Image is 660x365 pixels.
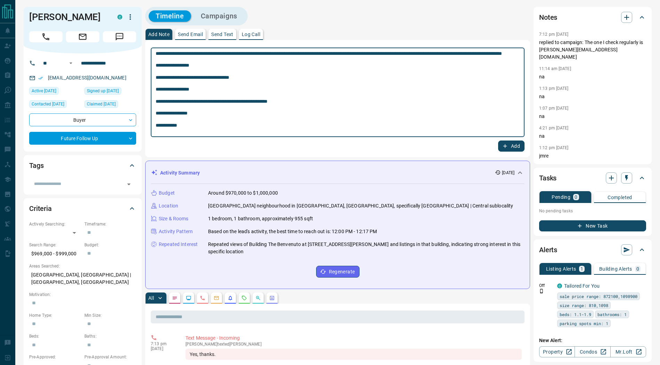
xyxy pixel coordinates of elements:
[539,282,553,289] p: Off
[539,133,646,140] p: na
[103,31,136,42] span: Message
[29,132,136,145] div: Future Follow Up
[539,170,646,186] div: Tasks
[84,100,136,110] div: Fri Sep 05 2025
[159,228,193,235] p: Activity Pattern
[539,86,569,91] p: 1:13 pm [DATE]
[208,215,313,222] p: 1 bedroom, 1 bathroom, approximately 955 sqft
[539,32,569,37] p: 7:12 pm [DATE]
[84,87,136,97] div: Fri Sep 05 2025
[214,295,219,301] svg: Emails
[228,295,233,301] svg: Listing Alerts
[29,200,136,217] div: Criteria
[186,295,191,301] svg: Lead Browsing Activity
[151,167,524,179] div: Activity Summary[DATE]
[539,9,646,26] div: Notes
[29,312,81,319] p: Home Type:
[539,12,557,23] h2: Notes
[539,220,646,231] button: New Task
[29,203,52,214] h2: Criteria
[84,354,136,360] p: Pre-Approval Amount:
[539,337,646,344] p: New Alert:
[539,172,556,184] h2: Tasks
[29,157,136,174] div: Tags
[29,242,81,248] p: Search Range:
[560,320,608,327] span: parking spots min: 1
[32,101,64,108] span: Contacted [DATE]
[539,113,646,120] p: na
[117,15,122,19] div: condos.ca
[185,349,522,360] div: Yes, thanks.
[241,295,247,301] svg: Requests
[149,10,191,22] button: Timeline
[539,73,646,80] p: na
[29,263,136,269] p: Areas Searched:
[84,333,136,339] p: Baths:
[84,221,136,227] p: Timeframe:
[560,293,637,300] span: sale price range: 872100,1098900
[539,145,569,150] p: 1:12 pm [DATE]
[87,87,119,94] span: Signed up [DATE]
[557,283,562,288] div: condos.ca
[84,242,136,248] p: Budget:
[610,346,646,357] a: Mr.Loft
[124,179,134,189] button: Open
[172,295,178,301] svg: Notes
[316,266,360,278] button: Regenerate
[546,266,576,271] p: Listing Alerts
[160,169,200,177] p: Activity Summary
[599,266,632,271] p: Building Alerts
[159,215,189,222] p: Size & Rooms
[539,39,646,61] p: replied to campaign: The one I check regularly is [PERSON_NAME][EMAIL_ADDRESS][DOMAIN_NAME]
[29,221,81,227] p: Actively Searching:
[200,295,205,301] svg: Calls
[255,295,261,301] svg: Opportunities
[564,283,600,289] a: Tailored For You
[539,206,646,216] p: No pending tasks
[269,295,275,301] svg: Agent Actions
[32,87,56,94] span: Active [DATE]
[178,32,203,37] p: Send Email
[608,195,632,200] p: Completed
[29,354,81,360] p: Pre-Approved:
[148,32,170,37] p: Add Note
[575,346,610,357] a: Condos
[29,87,81,97] div: Fri Sep 05 2025
[539,106,569,111] p: 1:07 pm [DATE]
[498,141,525,152] button: Add
[539,289,544,294] svg: Push Notification Only
[29,160,43,171] h2: Tags
[242,32,260,37] p: Log Call
[151,346,175,351] p: [DATE]
[539,152,646,160] p: jmre
[29,31,63,42] span: Call
[148,296,154,300] p: All
[539,66,571,71] p: 11:14 am [DATE]
[29,269,136,288] p: [GEOGRAPHIC_DATA], [GEOGRAPHIC_DATA] | [GEOGRAPHIC_DATA], [GEOGRAPHIC_DATA]
[575,195,577,200] p: 0
[29,248,81,260] p: $969,000 - $999,000
[194,10,244,22] button: Campaigns
[597,311,627,318] span: bathrooms: 1
[29,113,136,126] div: Buyer
[208,228,377,235] p: Based on the lead's activity, the best time to reach out is: 12:00 PM - 12:17 PM
[539,244,557,255] h2: Alerts
[29,291,136,298] p: Motivation:
[66,31,99,42] span: Email
[84,312,136,319] p: Min Size:
[29,11,107,23] h1: [PERSON_NAME]
[552,195,570,200] p: Pending
[29,333,81,339] p: Beds:
[185,334,522,342] p: Text Message - Incoming
[208,189,278,197] p: Around $970,000 to $1,000,000
[159,202,178,210] p: Location
[560,302,608,309] span: size range: 810,1098
[48,75,126,80] a: [EMAIL_ADDRESS][DOMAIN_NAME]
[539,93,646,100] p: na
[29,100,81,110] div: Tue Sep 09 2025
[560,311,591,318] span: beds: 1.1-1.9
[208,202,513,210] p: [GEOGRAPHIC_DATA] neighbourhood in [GEOGRAPHIC_DATA], [GEOGRAPHIC_DATA], specifically [GEOGRAPHIC...
[502,170,514,176] p: [DATE]
[580,266,583,271] p: 1
[539,346,575,357] a: Property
